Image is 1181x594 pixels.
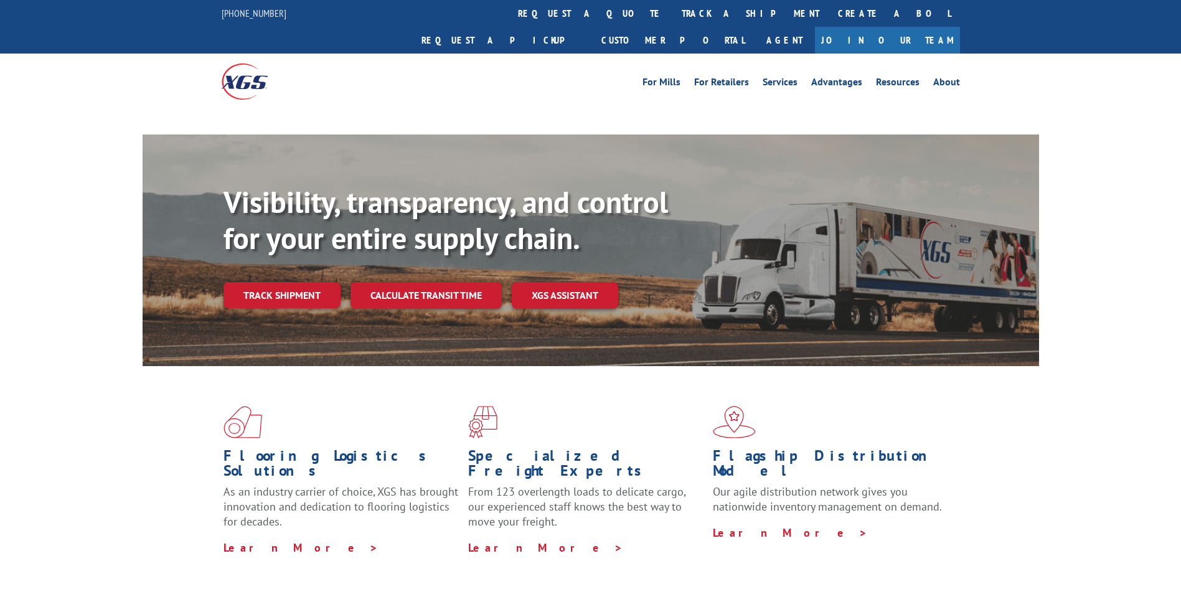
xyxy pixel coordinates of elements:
img: xgs-icon-total-supply-chain-intelligence-red [223,406,262,438]
a: [PHONE_NUMBER] [222,7,286,19]
a: Track shipment [223,282,341,308]
a: Customer Portal [592,27,754,54]
a: About [933,77,960,91]
img: xgs-icon-focused-on-flooring-red [468,406,497,438]
a: Learn More > [223,540,379,555]
h1: Specialized Freight Experts [468,448,703,484]
a: Services [763,77,798,91]
h1: Flooring Logistics Solutions [223,448,459,484]
span: As an industry carrier of choice, XGS has brought innovation and dedication to flooring logistics... [223,484,458,529]
a: Agent [754,27,815,54]
p: From 123 overlength loads to delicate cargo, our experienced staff knows the best way to move you... [468,484,703,540]
a: XGS ASSISTANT [512,282,618,309]
img: xgs-icon-flagship-distribution-model-red [713,406,756,438]
b: Visibility, transparency, and control for your entire supply chain. [223,182,668,257]
a: Calculate transit time [351,282,502,309]
a: Learn More > [713,526,868,540]
a: For Mills [642,77,680,91]
a: Request a pickup [412,27,592,54]
a: Resources [876,77,920,91]
a: Learn More > [468,540,623,555]
span: Our agile distribution network gives you nationwide inventory management on demand. [713,484,942,514]
a: Advantages [811,77,862,91]
a: For Retailers [694,77,749,91]
a: Join Our Team [815,27,960,54]
h1: Flagship Distribution Model [713,448,948,484]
